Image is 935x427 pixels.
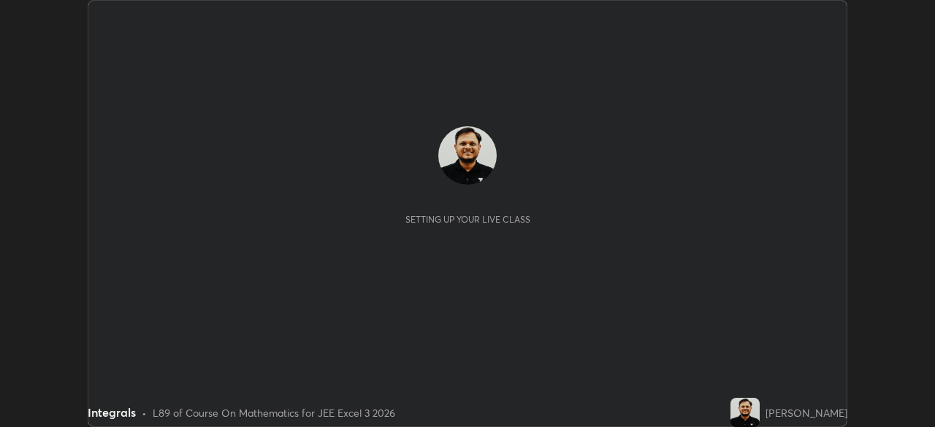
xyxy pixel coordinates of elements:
img: 73d70f05cd564e35b158daee22f98a87.jpg [438,126,497,185]
div: Setting up your live class [405,214,530,225]
div: • [142,405,147,420]
div: L89 of Course On Mathematics for JEE Excel 3 2026 [153,405,395,420]
img: 73d70f05cd564e35b158daee22f98a87.jpg [730,398,760,427]
div: [PERSON_NAME] [766,405,847,420]
div: Integrals [88,404,136,421]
